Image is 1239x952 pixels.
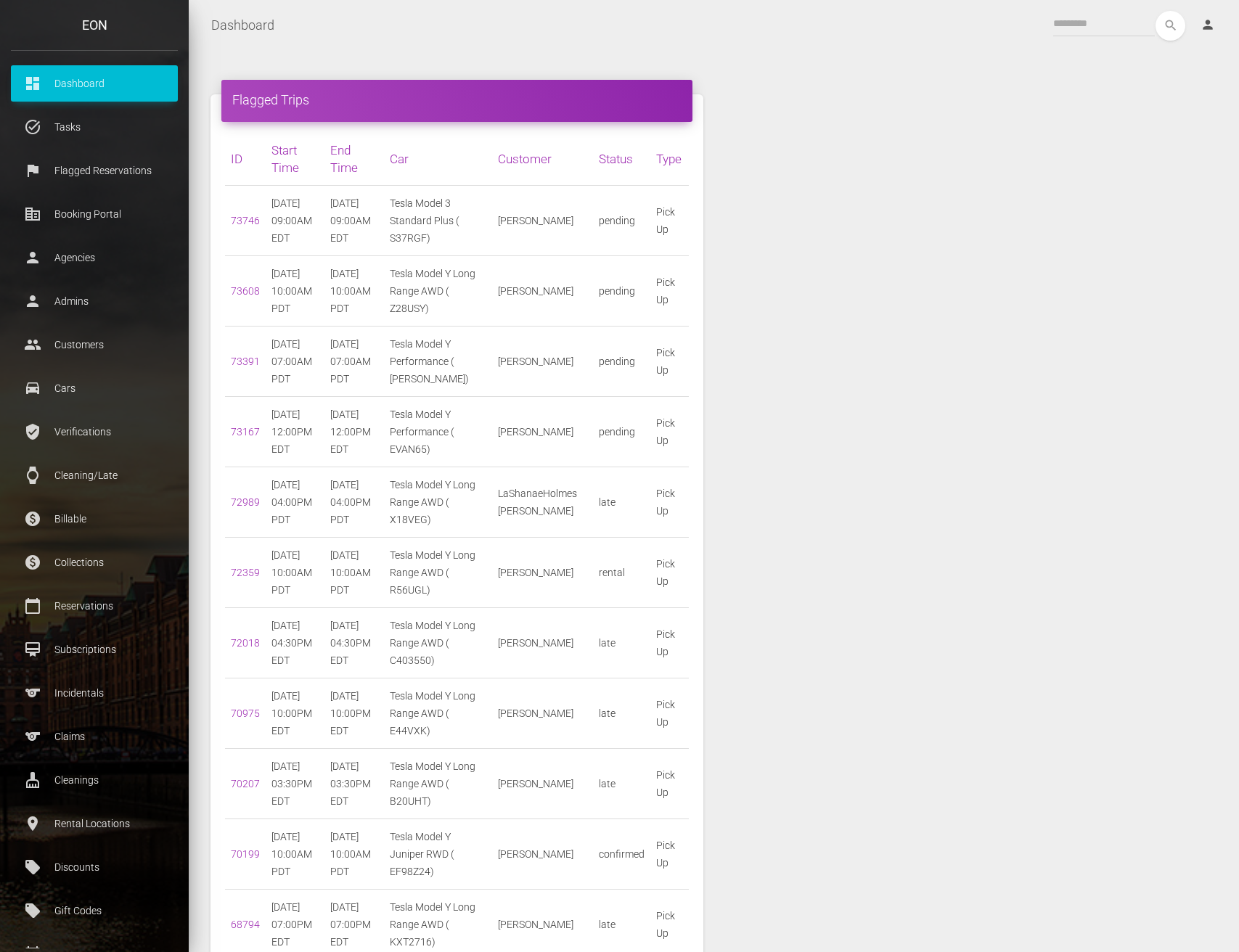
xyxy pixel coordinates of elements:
a: sports Claims [11,718,178,755]
td: Tesla Model Y Long Range AWD ( Z28USY) [384,256,492,327]
td: Tesla Model Y Long Range AWD ( R56UGL) [384,538,492,608]
p: Cleanings [22,769,167,791]
a: people Customers [11,327,178,363]
a: 73391 [231,356,260,367]
p: Booking Portal [22,203,167,225]
p: Gift Codes [22,900,167,922]
td: [PERSON_NAME] [492,819,593,890]
p: Incidentals [22,682,167,704]
td: Pick Up [650,678,689,749]
th: Car [384,133,492,186]
p: Flagged Reservations [22,160,167,181]
td: [DATE] 10:00PM EDT [266,678,324,749]
a: paid Billable [11,501,178,537]
th: ID [225,133,266,186]
td: [DATE] 09:00AM EDT [266,186,324,256]
th: Status [593,133,650,186]
td: [DATE] 04:00PM PDT [266,467,324,538]
a: dashboard Dashboard [11,65,178,102]
p: Rental Locations [22,813,167,834]
a: local_offer Discounts [11,849,178,885]
td: pending [593,327,650,397]
td: confirmed [593,819,650,890]
a: Dashboard [211,7,274,44]
a: cleaning_services Cleanings [11,762,178,798]
td: Pick Up [650,327,689,397]
th: End Time [324,133,383,186]
th: Type [650,133,689,186]
td: pending [593,397,650,467]
td: [DATE] 10:00AM PDT [324,256,383,327]
td: Tesla Model Y Long Range AWD ( C403550) [384,608,492,678]
td: [DATE] 10:00AM PDT [266,538,324,608]
h4: Flagged Trips [232,91,682,109]
td: [DATE] 10:00PM EDT [324,678,383,749]
p: Customers [22,334,167,356]
td: Pick Up [650,397,689,467]
a: corporate_fare Booking Portal [11,196,178,232]
td: late [593,467,650,538]
td: pending [593,186,650,256]
a: 70199 [231,848,260,860]
td: Tesla Model Y Long Range AWD ( B20UHT) [384,749,492,819]
a: 68794 [231,919,260,930]
a: person Agencies [11,239,178,276]
td: [DATE] 07:00AM PDT [324,327,383,397]
td: [PERSON_NAME] [492,749,593,819]
td: [DATE] 03:30PM EDT [266,749,324,819]
td: Pick Up [650,467,689,538]
p: Admins [22,290,167,312]
i: person [1201,17,1215,32]
td: [PERSON_NAME] [492,397,593,467]
p: Cleaning/Late [22,464,167,486]
a: paid Collections [11,544,178,580]
p: Agencies [22,247,167,268]
a: 73746 [231,215,260,226]
td: Pick Up [650,608,689,678]
a: drive_eta Cars [11,370,178,406]
p: Dashboard [22,73,167,94]
a: sports Incidentals [11,675,178,711]
td: [PERSON_NAME] [492,327,593,397]
td: late [593,678,650,749]
a: 70975 [231,707,260,719]
td: Tesla Model 3 Standard Plus ( S37RGF) [384,186,492,256]
td: [DATE] 04:30PM EDT [266,608,324,678]
p: Claims [22,726,167,747]
p: Reservations [22,595,167,617]
a: 72989 [231,496,260,508]
p: Cars [22,377,167,399]
td: [DATE] 10:00AM PDT [266,256,324,327]
p: Billable [22,508,167,530]
a: flag Flagged Reservations [11,152,178,189]
a: calendar_today Reservations [11,588,178,624]
a: person [1190,11,1228,40]
a: 72018 [231,637,260,649]
td: [DATE] 03:30PM EDT [324,749,383,819]
td: Tesla Model Y Long Range AWD ( X18VEG) [384,467,492,538]
a: place Rental Locations [11,805,178,842]
a: card_membership Subscriptions [11,631,178,668]
a: 70207 [231,778,260,789]
td: [PERSON_NAME] [492,186,593,256]
td: [DATE] 09:00AM EDT [324,186,383,256]
a: 72359 [231,567,260,578]
td: Tesla Model Y Performance ( EVAN65) [384,397,492,467]
button: search [1156,11,1185,41]
td: [DATE] 10:00AM PDT [266,819,324,890]
td: [DATE] 04:30PM EDT [324,608,383,678]
td: Pick Up [650,186,689,256]
td: late [593,749,650,819]
p: Collections [22,551,167,573]
td: [DATE] 10:00AM PDT [324,538,383,608]
a: person Admins [11,283,178,319]
td: [DATE] 12:00PM EDT [324,397,383,467]
td: [PERSON_NAME] [492,608,593,678]
th: Customer [492,133,593,186]
td: Tesla Model Y Performance ( [PERSON_NAME]) [384,327,492,397]
p: Verifications [22,421,167,443]
td: pending [593,256,650,327]
a: 73608 [231,285,260,297]
a: 73167 [231,426,260,438]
